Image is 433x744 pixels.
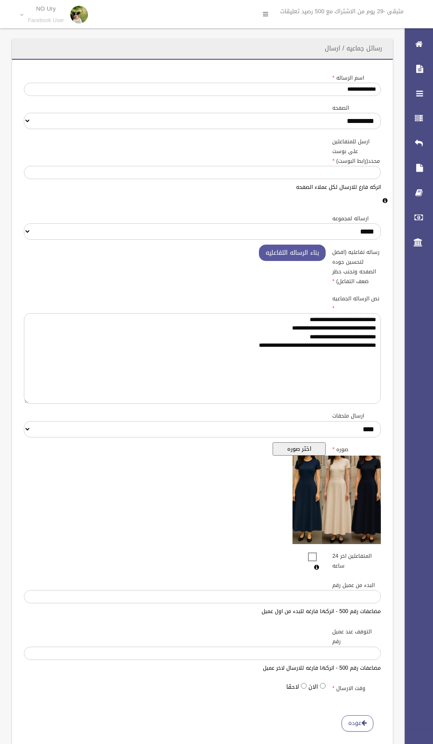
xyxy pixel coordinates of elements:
h6: مضاعفات رقم 500 - اتركها فارغه للارسال لاخر عميل [24,665,381,671]
a: عوده [342,715,373,732]
h6: مضاعفات رقم 500 - اتركها فارغه للبدء من اول عميل [24,609,381,614]
button: بناء الرساله التفاعليه [259,245,326,261]
button: اختر صوره [273,442,326,456]
label: رساله تفاعليه (افضل لتحسين جوده الصفحه وتجنب حظر ضعف التفاعل) [326,245,387,286]
label: المتفاعلين اخر 24 ساعه [326,549,387,571]
h6: اتركه فارغ للارسال لكل عملاء الصفحه [24,184,381,190]
header: رسائل جماعيه / ارسال [314,40,393,57]
label: لاحقا [286,682,299,692]
img: معاينه الصوره [292,456,381,544]
p: NO Ury [28,5,64,12]
small: Facebook User [28,17,64,24]
label: الان [308,682,318,692]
